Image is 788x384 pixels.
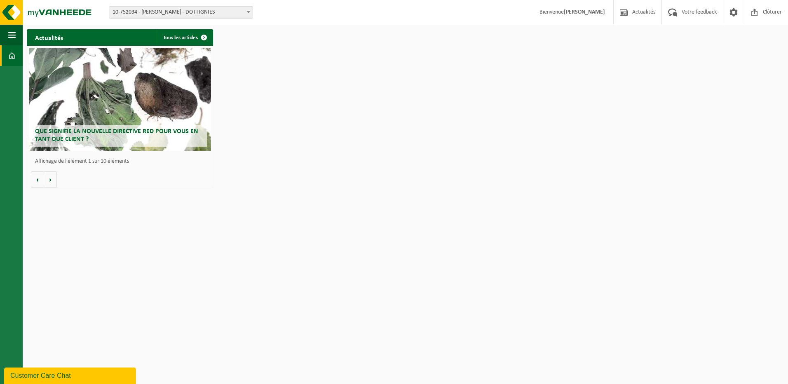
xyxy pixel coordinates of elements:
[157,29,212,46] a: Tous les articles
[29,48,211,151] a: Que signifie la nouvelle directive RED pour vous en tant que client ?
[27,29,71,45] h2: Actualités
[564,9,605,15] strong: [PERSON_NAME]
[109,7,253,18] span: 10-752034 - STEPHANE SAVARINO - DOTTIGNIES
[44,171,57,188] button: Volgende
[4,366,138,384] iframe: chat widget
[109,6,253,19] span: 10-752034 - STEPHANE SAVARINO - DOTTIGNIES
[31,171,44,188] button: Vorige
[35,159,209,164] p: Affichage de l'élément 1 sur 10 éléments
[35,128,198,143] span: Que signifie la nouvelle directive RED pour vous en tant que client ?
